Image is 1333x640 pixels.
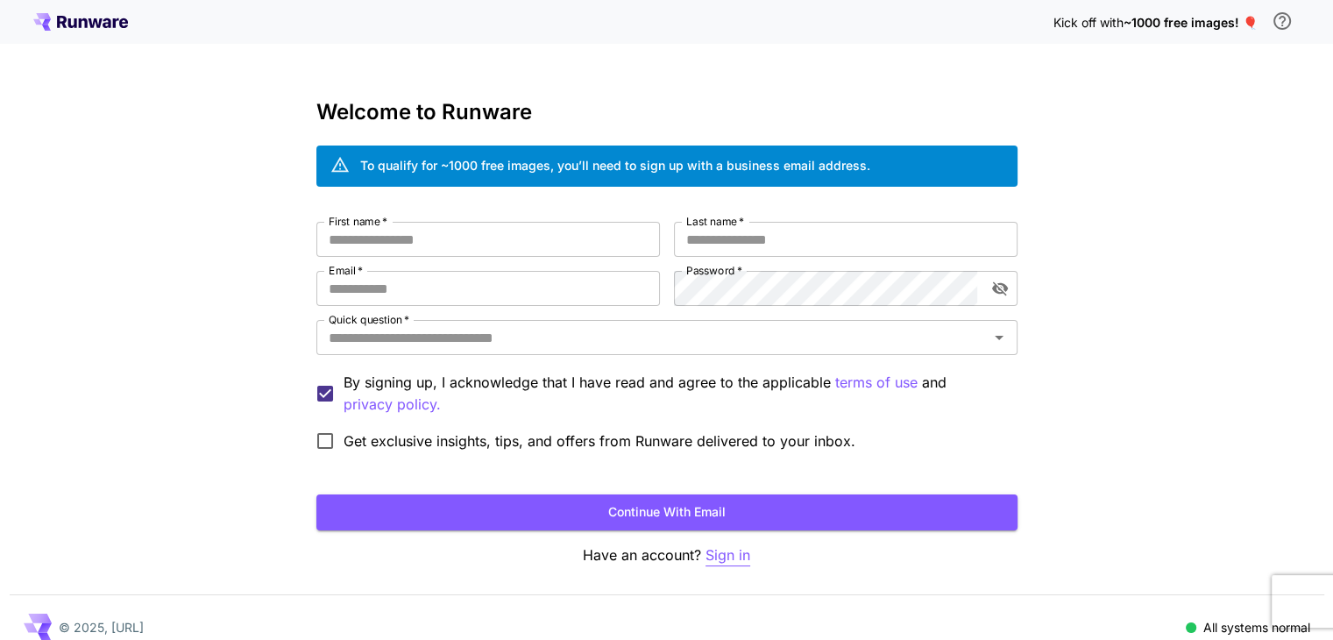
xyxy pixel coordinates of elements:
div: To qualify for ~1000 free images, you’ll need to sign up with a business email address. [360,156,870,174]
button: In order to qualify for free credit, you need to sign up with a business email address and click ... [1265,4,1300,39]
label: Quick question [329,312,409,327]
p: © 2025, [URL] [59,618,144,636]
p: terms of use [835,372,918,394]
button: toggle password visibility [984,273,1016,304]
button: Sign in [705,544,750,566]
button: By signing up, I acknowledge that I have read and agree to the applicable terms of use and [344,394,441,416]
label: Email [329,263,363,278]
span: Get exclusive insights, tips, and offers from Runware delivered to your inbox. [344,430,855,452]
label: Last name [686,214,744,229]
h3: Welcome to Runware [316,100,1017,124]
span: ~1000 free images! 🎈 [1124,15,1258,30]
p: privacy policy. [344,394,441,416]
p: Have an account? [316,544,1017,566]
p: All systems normal [1203,618,1310,636]
button: Continue with email [316,494,1017,530]
button: Open [987,325,1011,350]
p: By signing up, I acknowledge that I have read and agree to the applicable and [344,372,1003,416]
label: First name [329,214,387,229]
button: By signing up, I acknowledge that I have read and agree to the applicable and privacy policy. [835,372,918,394]
span: Kick off with [1053,15,1124,30]
label: Password [686,263,742,278]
